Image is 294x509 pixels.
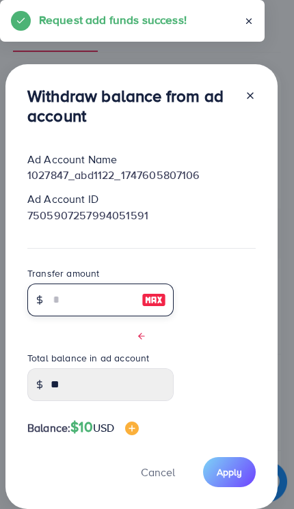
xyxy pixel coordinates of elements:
[93,420,114,435] span: USD
[125,422,139,435] img: image
[39,11,187,29] h5: Request add funds success!
[142,292,166,308] img: image
[141,465,175,480] span: Cancel
[203,457,256,486] button: Apply
[70,419,139,436] h4: $10
[16,208,267,223] div: 7505907257994051591
[27,266,99,280] label: Transfer amount
[217,465,242,479] span: Apply
[16,167,267,183] div: 1027847_abd1122_1747605807106
[27,86,234,126] h3: Withdraw balance from ad account
[16,191,267,207] div: Ad Account ID
[27,351,149,365] label: Total balance in ad account
[27,420,70,436] span: Balance:
[16,152,267,167] div: Ad Account Name
[124,457,192,486] button: Cancel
